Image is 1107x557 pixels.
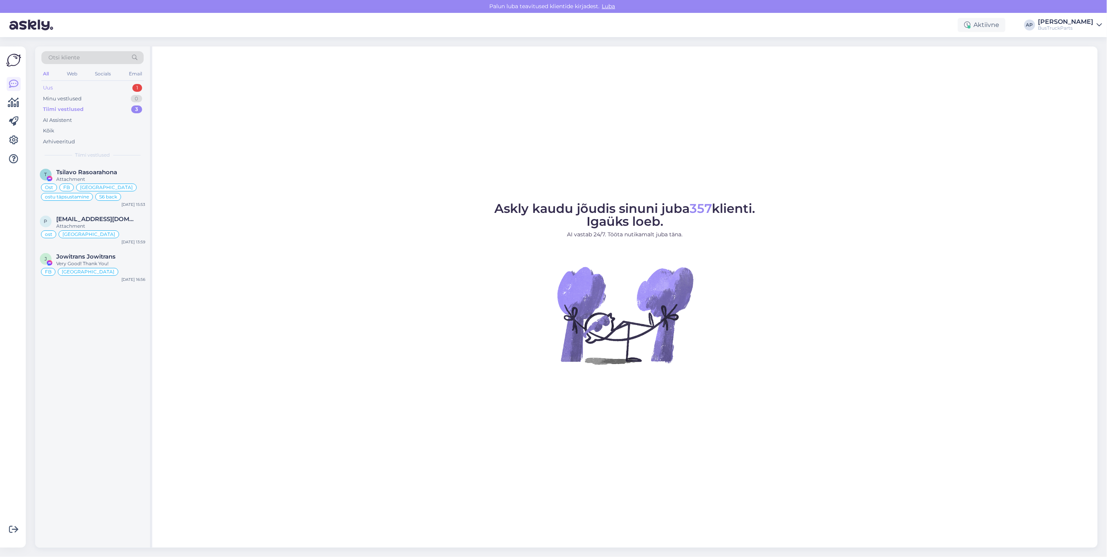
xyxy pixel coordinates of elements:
div: AP [1024,20,1035,30]
span: ost [45,232,52,237]
div: [PERSON_NAME] [1038,19,1094,25]
img: No Chat active [555,245,695,386]
div: [DATE] 15:53 [121,202,145,207]
div: 0 [131,95,142,103]
div: Aktiivne [958,18,1005,32]
span: pecas@mssassistencia.pt [56,216,137,223]
span: [GEOGRAPHIC_DATA] [62,270,114,274]
span: 357 [690,201,712,216]
span: Ost [45,185,53,190]
div: Attachment [56,176,145,183]
div: Arhiveeritud [43,138,75,146]
div: 3 [131,105,142,113]
span: [GEOGRAPHIC_DATA] [62,232,115,237]
div: Minu vestlused [43,95,82,103]
div: Very Good! Thank You! [56,260,145,267]
div: All [41,69,50,79]
div: Uus [43,84,53,92]
div: Email [127,69,144,79]
div: AI Assistent [43,116,72,124]
span: Askly kaudu jõudis sinuni juba klienti. Igaüks loeb. [495,201,756,229]
span: p [44,218,48,224]
span: Tiimi vestlused [75,152,110,159]
img: Askly Logo [6,53,21,68]
span: Jowitrans Jowitrans [56,253,116,260]
span: T [45,171,47,177]
div: [DATE] 13:59 [121,239,145,245]
div: Web [65,69,79,79]
span: Luba [600,3,618,10]
a: [PERSON_NAME]BusTruckParts [1038,19,1102,31]
div: 1 [132,84,142,92]
p: AI vastab 24/7. Tööta nutikamalt juba täna. [495,230,756,239]
span: S6 back [99,195,117,199]
div: Attachment [56,223,145,230]
span: Otsi kliente [48,54,80,62]
span: FB [63,185,70,190]
span: FB [45,270,52,274]
div: BusTruckParts [1038,25,1094,31]
div: Socials [93,69,112,79]
span: J [45,256,47,262]
span: ostu täpsustamine [45,195,89,199]
div: [DATE] 16:56 [121,277,145,282]
span: Tsilavo Rasoarahona [56,169,117,176]
div: Tiimi vestlused [43,105,84,113]
span: [GEOGRAPHIC_DATA] [80,185,133,190]
div: Kõik [43,127,54,135]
